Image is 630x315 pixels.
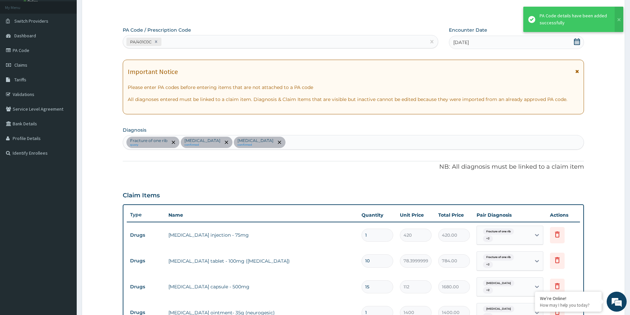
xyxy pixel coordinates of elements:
[237,138,273,143] p: [MEDICAL_DATA]
[127,229,165,241] td: Drugs
[483,280,514,287] span: [MEDICAL_DATA]
[14,18,48,24] span: Switch Providers
[547,208,580,222] th: Actions
[483,261,493,268] span: + 2
[170,139,176,145] span: remove selection option
[473,208,547,222] th: Pair Diagnosis
[483,287,493,294] span: + 2
[123,9,584,16] p: Step 2 of 2
[165,254,358,268] td: [MEDICAL_DATA] tablet - 100mg ([MEDICAL_DATA])
[540,12,608,26] div: PA Code details have been added successfully
[184,138,220,143] p: [MEDICAL_DATA]
[35,37,112,46] div: Chat with us now
[123,27,191,33] label: PA Code / Prescription Code
[127,281,165,293] td: Drugs
[128,68,178,75] h1: Important Notice
[165,280,358,293] td: [MEDICAL_DATA] capsule - 500mg
[39,84,92,151] span: We're online!
[540,302,597,308] p: How may I help you today?
[123,192,160,199] h3: Claim Items
[184,143,220,147] small: confirmed
[237,143,273,147] small: confirmed
[14,62,27,68] span: Claims
[540,295,597,301] div: We're Online!
[483,228,514,235] span: Fracture of one rib
[449,27,487,33] label: Encounter Date
[435,208,473,222] th: Total Price
[165,228,358,242] td: [MEDICAL_DATA] injection - 75mg
[483,254,514,261] span: Fracture of one rib
[483,306,514,312] span: [MEDICAL_DATA]
[128,96,579,103] p: All diagnoses entered must be linked to a claim item. Diagnosis & Claim Items that are visible bu...
[109,3,125,19] div: Minimize live chat window
[12,33,27,50] img: d_794563401_company_1708531726252_794563401
[130,143,167,147] small: query
[123,127,146,133] label: Diagnosis
[358,208,397,222] th: Quantity
[127,255,165,267] td: Drugs
[14,33,36,39] span: Dashboard
[483,235,493,242] span: + 2
[128,38,152,46] div: PA/401C0C
[397,208,435,222] th: Unit Price
[223,139,229,145] span: remove selection option
[130,138,167,143] p: Fracture of one rib
[123,163,584,171] p: NB: All diagnosis must be linked to a claim item
[14,77,26,83] span: Tariffs
[127,209,165,221] th: Type
[453,39,469,46] span: [DATE]
[128,84,579,91] p: Please enter PA codes before entering items that are not attached to a PA code
[276,139,282,145] span: remove selection option
[165,208,358,222] th: Name
[3,182,127,205] textarea: Type your message and hit 'Enter'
